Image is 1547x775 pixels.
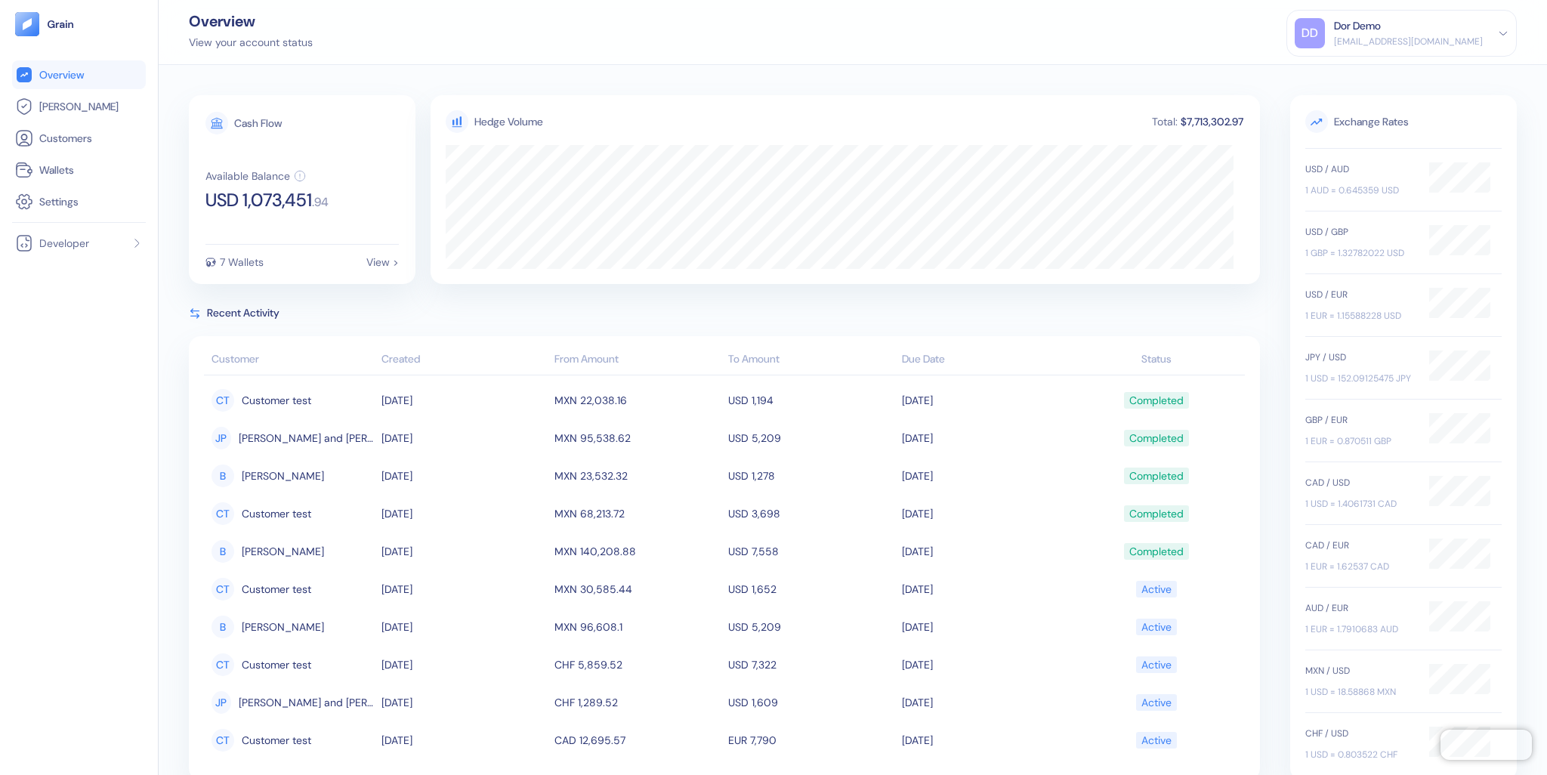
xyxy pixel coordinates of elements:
[1305,288,1414,301] div: USD / EUR
[898,646,1072,684] td: [DATE]
[1305,413,1414,427] div: GBP / EUR
[1305,184,1414,197] div: 1 AUD = 0.645359 USD
[1129,387,1184,413] div: Completed
[15,97,143,116] a: [PERSON_NAME]
[212,616,234,638] div: B
[1141,652,1172,678] div: Active
[15,12,39,36] img: logo-tablet-V2.svg
[724,646,898,684] td: USD 7,322
[724,608,898,646] td: USD 5,209
[1305,476,1414,489] div: CAD / USD
[898,495,1072,533] td: [DATE]
[1334,35,1483,48] div: [EMAIL_ADDRESS][DOMAIN_NAME]
[551,381,724,419] td: MXN 22,038.16
[242,576,311,602] span: Customer test
[1305,246,1414,260] div: 1 GBP = 1.32782022 USD
[898,684,1072,721] td: [DATE]
[1150,116,1179,127] div: Total:
[1440,730,1532,760] iframe: Chatra live chat
[1305,309,1414,323] div: 1 EUR = 1.15588228 USD
[242,727,311,753] span: Customer test
[1075,351,1237,367] div: Status
[378,570,551,608] td: [DATE]
[212,502,234,525] div: CT
[15,66,143,84] a: Overview
[242,614,324,640] span: Boehm-Langosh
[724,419,898,457] td: USD 5,209
[189,14,313,29] div: Overview
[1305,748,1414,761] div: 1 USD = 0.803522 CHF
[378,345,551,375] th: Created
[1295,18,1325,48] div: DD
[551,457,724,495] td: MXN 23,532.32
[1179,116,1245,127] div: $7,713,302.97
[204,345,378,375] th: Customer
[551,721,724,759] td: CAD 12,695.57
[242,387,311,413] span: Customer test
[1129,539,1184,564] div: Completed
[551,684,724,721] td: CHF 1,289.52
[312,196,329,208] span: . 94
[15,129,143,147] a: Customers
[1305,162,1414,176] div: USD / AUD
[39,236,89,251] span: Developer
[1141,690,1172,715] div: Active
[1305,685,1414,699] div: 1 USD = 18.58868 MXN
[242,652,311,678] span: Customer test
[239,425,374,451] span: Jerde, Parker and Beier
[1129,425,1184,451] div: Completed
[551,419,724,457] td: MXN 95,538.62
[378,684,551,721] td: [DATE]
[898,457,1072,495] td: [DATE]
[39,194,79,209] span: Settings
[1305,434,1414,448] div: 1 EUR = 0.870511 GBP
[1141,727,1172,753] div: Active
[234,118,282,128] div: Cash Flow
[898,533,1072,570] td: [DATE]
[724,721,898,759] td: EUR 7,790
[207,305,279,321] span: Recent Activity
[378,646,551,684] td: [DATE]
[1141,576,1172,602] div: Active
[724,345,898,375] th: To Amount
[724,457,898,495] td: USD 1,278
[1305,497,1414,511] div: 1 USD = 1.4061731 CAD
[205,171,290,181] div: Available Balance
[378,381,551,419] td: [DATE]
[551,345,724,375] th: From Amount
[724,533,898,570] td: USD 7,558
[898,419,1072,457] td: [DATE]
[205,191,312,209] span: USD 1,073,451
[212,389,234,412] div: CT
[1305,727,1414,740] div: CHF / USD
[724,570,898,608] td: USD 1,652
[378,608,551,646] td: [DATE]
[1305,539,1414,552] div: CAD / EUR
[242,501,311,526] span: Customer test
[724,381,898,419] td: USD 1,194
[1305,372,1414,385] div: 1 USD = 152.09125475 JPY
[212,729,234,752] div: CT
[212,540,234,563] div: B
[724,684,898,721] td: USD 1,609
[239,690,374,715] span: Jerde, Parker and Beier
[39,162,74,178] span: Wallets
[378,419,551,457] td: [DATE]
[39,99,119,114] span: [PERSON_NAME]
[1305,601,1414,615] div: AUD / EUR
[47,19,75,29] img: logo
[1305,664,1414,678] div: MXN / USD
[39,67,84,82] span: Overview
[15,161,143,179] a: Wallets
[378,495,551,533] td: [DATE]
[1129,463,1184,489] div: Completed
[1305,110,1502,133] span: Exchange Rates
[551,570,724,608] td: MXN 30,585.44
[220,257,264,267] div: 7 Wallets
[189,35,313,51] div: View your account status
[551,533,724,570] td: MXN 140,208.88
[205,170,306,182] button: Available Balance
[898,381,1072,419] td: [DATE]
[39,131,92,146] span: Customers
[898,345,1072,375] th: Due Date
